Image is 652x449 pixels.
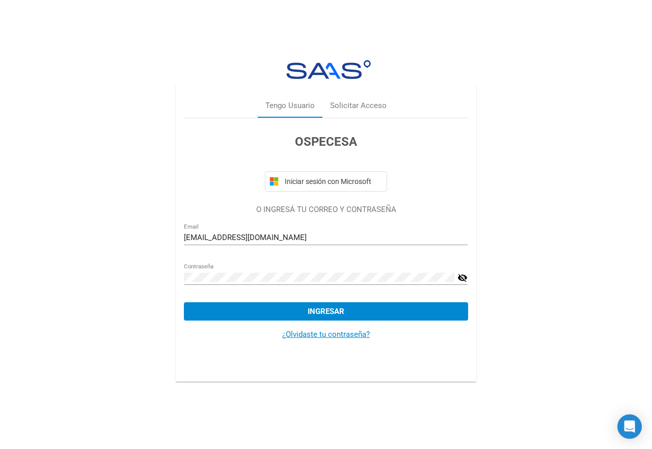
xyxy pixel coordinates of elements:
[265,171,387,192] button: Iniciar sesión con Microsoft
[265,100,315,112] div: Tengo Usuario
[184,204,468,216] p: O INGRESÁ TU CORREO Y CONTRASEÑA
[184,133,468,151] h3: OSPECESA
[617,414,642,439] div: Open Intercom Messenger
[184,302,468,321] button: Ingresar
[282,330,370,339] a: ¿Olvidaste tu contraseña?
[457,272,468,284] mat-icon: visibility_off
[330,100,387,112] div: Solicitar Acceso
[283,177,383,186] span: Iniciar sesión con Microsoft
[308,307,344,316] span: Ingresar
